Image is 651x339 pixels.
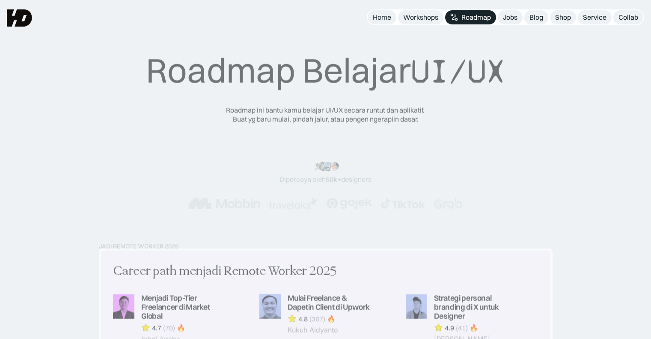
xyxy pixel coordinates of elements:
div: Home [373,13,391,22]
a: Shop [550,10,576,24]
a: Collab [613,10,643,24]
div: Roadmap Belajar [146,50,505,92]
a: Blog [524,10,548,24]
div: Service [583,13,606,22]
div: Jadi Remote Worker 2025 [99,243,178,250]
a: Home [368,10,396,24]
div: Workshops [403,13,438,22]
div: Shop [555,13,571,22]
a: Jobs [498,10,523,24]
a: Roadmap [445,10,496,24]
div: Dipercaya oleh designers [279,175,372,184]
a: Workshops [398,10,443,24]
span: UI/UX [411,51,505,92]
a: Service [578,10,612,24]
div: Collab [618,13,638,22]
div: Roadmap [461,13,491,22]
div: Jobs [503,13,517,22]
span: 50k+ [326,175,341,183]
div: Roadmap ini bantu kamu belajar UI/UX secara runtut dan aplikatif. Buat yg baru mulai, pindah jalu... [219,106,433,124]
div: Career path menjadi Remote Worker 2025 [113,263,336,281]
div: Blog [529,13,543,22]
